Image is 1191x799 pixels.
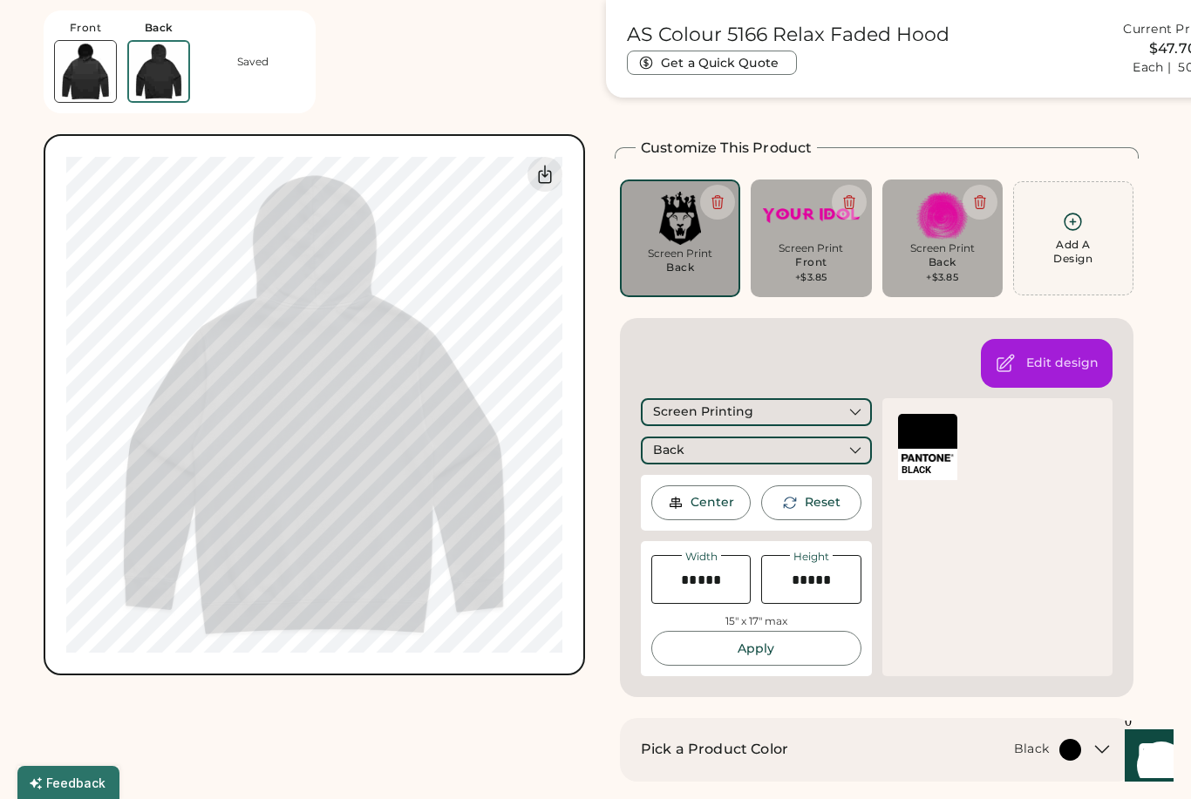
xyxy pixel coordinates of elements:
div: Add A Design [1053,238,1092,266]
div: 15" x 17" max [725,614,787,629]
div: Height [790,552,833,562]
img: AS Colour 5166 Black Back Thumbnail [129,42,188,101]
div: Screen Print [632,247,728,261]
div: Back [666,261,694,274]
div: Back [929,255,956,269]
div: Front [795,255,827,269]
img: Saja crown pink.png [632,192,728,245]
img: Title.png [763,192,859,240]
div: Width [682,552,721,562]
div: Screen Print [763,241,859,255]
div: Open the design editor to change colors, background, and decoration method. [1026,355,1099,372]
div: Black [1014,741,1049,758]
div: Screen Print [895,241,990,255]
img: Center Image Icon [668,495,684,511]
h1: AS Colour 5166 Relax Faded Hood [627,23,949,47]
div: +$3.85 [795,271,827,285]
img: AS Colour 5166 Black Front Thumbnail [55,41,116,102]
button: Delete this decoration. [963,185,997,220]
h2: Customize This Product [641,138,812,159]
div: Download Back Mockup [527,157,562,192]
img: Lyrics.png [895,192,990,240]
iframe: Front Chat [1108,721,1183,796]
div: This will reset the rotation of the selected element to 0°. [805,494,841,511]
div: +$3.85 [926,271,958,285]
div: Center [691,494,734,511]
img: Pantone Logo [902,454,954,462]
button: Delete this decoration. [700,185,735,220]
button: Get a Quick Quote [627,51,797,75]
div: Screen Printing [653,403,753,421]
h2: Pick a Product Color [641,739,788,760]
div: Back [145,21,174,35]
div: Back [653,442,684,459]
div: Front [70,21,102,35]
div: Saved [237,55,269,69]
div: BLACK [902,464,954,477]
button: Delete this decoration. [832,185,867,220]
button: Apply [651,631,861,666]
